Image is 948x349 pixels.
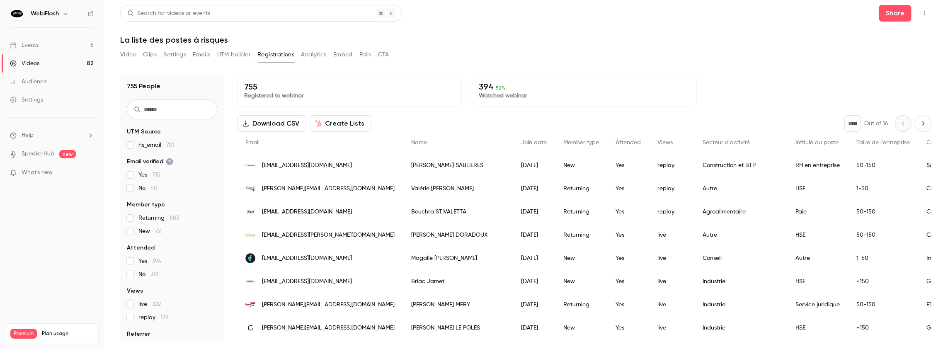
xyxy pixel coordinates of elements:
[138,171,160,179] span: Yes
[143,48,157,61] button: Clips
[703,140,750,145] span: Secteur d'activité
[42,330,93,337] span: Plan usage
[193,48,210,61] button: Emails
[152,301,161,307] span: 322
[127,158,173,166] span: Email verified
[555,293,607,316] div: Returning
[160,315,169,320] span: 129
[649,177,694,200] div: replay
[607,293,649,316] div: Yes
[649,293,694,316] div: live
[120,35,931,45] h1: La liste des postes à risques
[694,200,787,223] div: Agroalimentaire
[150,185,158,191] span: 40
[918,7,931,20] button: Top Bar Actions
[555,154,607,177] div: New
[245,302,255,307] img: boudier.com
[521,140,547,145] span: Join date
[694,177,787,200] div: Autre
[262,254,352,263] span: [EMAIL_ADDRESS][DOMAIN_NAME]
[879,5,912,22] button: Share
[555,270,607,293] div: New
[555,247,607,270] div: New
[262,301,395,309] span: [PERSON_NAME][EMAIL_ADDRESS][DOMAIN_NAME]
[10,329,37,339] span: Premium
[22,150,54,158] a: SpeakerHub
[262,208,352,216] span: [EMAIL_ADDRESS][DOMAIN_NAME]
[10,59,39,68] div: Videos
[513,223,555,247] div: [DATE]
[403,270,513,293] div: Briac Jamet
[138,227,161,235] span: New
[513,316,555,339] div: [DATE]
[155,228,161,234] span: 72
[513,293,555,316] div: [DATE]
[152,172,160,178] span: 715
[310,115,371,132] button: Create Lists
[513,200,555,223] div: [DATE]
[787,293,848,316] div: Service juridique
[848,154,918,177] div: 50-150
[694,247,787,270] div: Conseil
[657,140,673,145] span: Views
[127,330,150,338] span: Referrer
[245,207,255,217] img: csmingredients.com
[607,154,649,177] div: Yes
[649,200,694,223] div: replay
[563,140,599,145] span: Member type
[245,140,259,145] span: Email
[138,184,158,192] span: No
[403,154,513,177] div: [PERSON_NAME] SABLIERES
[262,277,352,286] span: [EMAIL_ADDRESS][DOMAIN_NAME]
[411,140,427,145] span: Name
[301,48,327,61] button: Analytics
[403,200,513,223] div: Bouchra STIVALETTA
[127,128,161,136] span: UTM Source
[166,142,175,148] span: 701
[479,82,689,92] p: 394
[864,119,888,128] p: Out of 16
[10,78,47,86] div: Audience
[10,41,39,49] div: Events
[787,154,848,177] div: RH en entreprise
[555,177,607,200] div: Returning
[616,140,641,145] span: Attended
[607,247,649,270] div: Yes
[163,48,186,61] button: Settings
[245,184,255,194] img: cdg68.fr
[694,270,787,293] div: Industrie
[607,200,649,223] div: Yes
[694,316,787,339] div: Industrie
[513,177,555,200] div: [DATE]
[915,115,931,132] button: Next page
[649,223,694,247] div: live
[479,92,689,100] p: Watched webinar
[262,161,352,170] span: [EMAIL_ADDRESS][DOMAIN_NAME]
[848,177,918,200] div: 1-50
[787,270,848,293] div: HSE
[22,168,53,177] span: What's new
[59,150,76,158] span: new
[217,48,251,61] button: UTM builder
[138,300,161,308] span: live
[848,247,918,270] div: 1-50
[152,258,161,264] span: 394
[607,270,649,293] div: Yes
[403,293,513,316] div: [PERSON_NAME] MERY
[848,200,918,223] div: 50-150
[513,247,555,270] div: [DATE]
[262,231,395,240] span: [EMAIL_ADDRESS][PERSON_NAME][DOMAIN_NAME]
[245,323,255,333] img: galderma.com
[496,85,506,91] span: 52 %
[848,316,918,339] div: +150
[787,200,848,223] div: Paie
[138,257,161,265] span: Yes
[555,200,607,223] div: Returning
[10,131,94,140] li: help-dropdown-opener
[127,9,210,18] div: Search for videos or events
[649,316,694,339] div: live
[513,154,555,177] div: [DATE]
[403,177,513,200] div: Valérie [PERSON_NAME]
[31,10,59,18] h6: WebiFlash
[138,214,179,222] span: Returning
